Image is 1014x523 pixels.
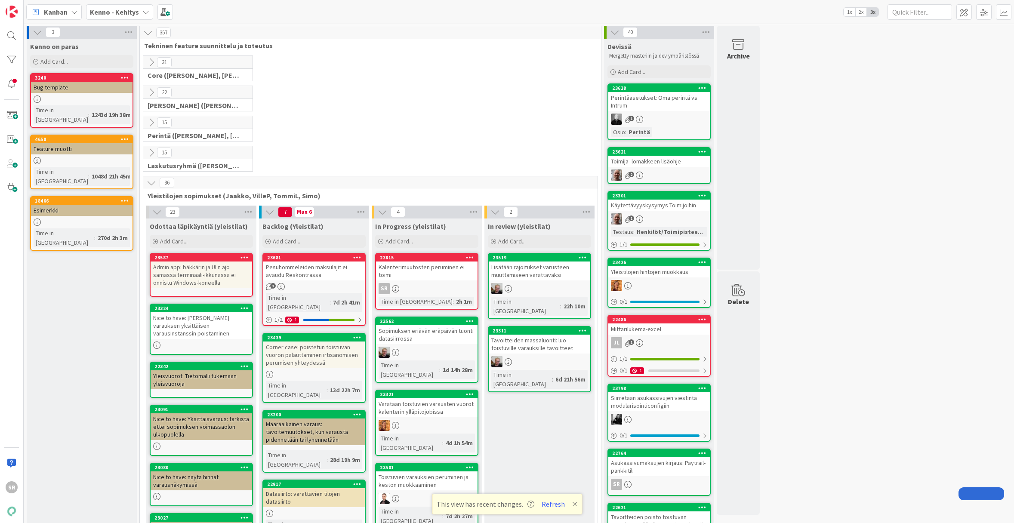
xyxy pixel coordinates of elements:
[489,254,590,261] div: 23519
[376,420,478,431] div: TL
[608,239,710,250] div: 1/1
[263,411,365,445] div: 23200Määräaikainen varaus: tavoitemuutokset, kun varausta pidennetään tai lyhennetään
[160,178,174,188] span: 36
[612,85,710,91] div: 23638
[148,101,242,110] span: Halti (Sebastian, VilleH, Riikka, Antti, MikkoV, PetriH, PetriM)
[629,215,634,221] span: 1
[297,210,312,214] div: Max 6
[442,438,444,448] span: :
[376,254,478,280] div: 23815Kalenterimuutosten peruminen ei toimi
[391,207,405,217] span: 4
[888,4,952,20] input: Quick Filter...
[31,143,133,154] div: Feature muotti
[151,363,252,389] div: 22342Yleisvuorot: Tietomalli tukemaan yleisvuoroja
[608,296,710,307] div: 0/1
[154,255,252,261] div: 23587
[493,255,590,261] div: 23519
[380,465,478,471] div: 23501
[267,255,365,261] div: 23681
[89,110,133,120] div: 1243d 19h 38m
[262,222,324,231] span: Backlog (Yleistilat)
[151,261,252,288] div: Admin app: bäkkärin ja UI:n ajo samassa terminaali-ikkunassa ei onnistu Windows-koneella
[151,254,252,261] div: 23587
[31,135,133,143] div: 4650
[608,414,710,425] div: KM
[330,298,331,307] span: :
[608,192,710,200] div: 23301
[376,391,478,417] div: 23321Varataan toistuvien varausten vuorot kalenterin ylläpitojobissa
[151,312,252,339] div: Nice to have: [PERSON_NAME] varauksen yksittäisen varausinstanssin poistaminen
[34,167,88,186] div: Time in [GEOGRAPHIC_DATA]
[328,455,362,465] div: 28d 19h 9m
[844,8,855,16] span: 1x
[608,114,710,125] div: MV
[629,116,634,121] span: 1
[608,449,710,457] div: 22764
[561,301,588,311] div: 22h 10m
[493,328,590,334] div: 23311
[376,471,478,490] div: Toistuvien varauksien peruminen ja keston muokkaaminen
[157,57,172,68] span: 31
[608,213,710,225] div: VH
[154,363,252,369] div: 22342
[379,493,390,504] img: VP
[151,305,252,312] div: 23324
[441,365,475,375] div: 1d 14h 28m
[327,455,328,465] span: :
[612,259,710,265] div: 23426
[379,360,439,379] div: Time in [GEOGRAPHIC_DATA]
[285,317,299,323] div: 1
[608,385,710,392] div: 23798
[267,335,365,341] div: 23439
[151,464,252,471] div: 23080
[539,498,568,510] button: Refresh
[376,283,478,294] div: SR
[611,280,622,291] img: TL
[489,327,590,354] div: 23311Tavoitteiden massaluonti: luo toistuville varauksille tavoitteet
[151,406,252,440] div: 23091Nice to have: Yksittäisvaraus: tarkista ettei sopimuksen voimassaolon ulkopuolella
[263,254,365,261] div: 23681
[611,114,622,125] img: MV
[608,392,710,411] div: Siirretään asukassivujen viestintä modularisointiconfigiin
[148,71,242,80] span: Core (Pasi, Jussi, JaakkoHä, Jyri, Leo, MikkoK, Väinö, MattiH)
[608,192,710,211] div: 23301Käytettävyyskysymys Toimijoihin
[489,335,590,354] div: Tavoitteiden massaluonti: luo toistuville varauksille tavoitteet
[619,366,628,375] span: 0 / 1
[728,296,749,307] div: Delete
[154,465,252,471] div: 23080
[498,237,526,245] span: Add Card...
[376,325,478,344] div: Sopimuksen eriävän eräpäivän tuonti datasiirrossa
[608,84,710,92] div: 23638
[608,479,710,490] div: SR
[379,283,390,294] div: SR
[619,297,628,306] span: 0 / 1
[380,391,478,397] div: 23321
[379,434,442,452] div: Time in [GEOGRAPHIC_DATA]
[34,228,94,247] div: Time in [GEOGRAPHIC_DATA]
[263,411,365,418] div: 23200
[560,301,561,311] span: :
[273,237,300,245] span: Add Card...
[625,127,626,137] span: :
[165,207,180,217] span: 23
[626,127,652,137] div: Perintä
[266,450,327,469] div: Time in [GEOGRAPHIC_DATA]
[491,297,560,316] div: Time in [GEOGRAPHIC_DATA]
[608,266,710,277] div: Yleistilojen hintojen muokkaus
[489,327,590,335] div: 23311
[151,370,252,389] div: Yleisvuorot: Tietomalli tukemaan yleisvuoroja
[608,457,710,476] div: Asukassivumaksujen kirjaus: Paytrail-pankkitili
[148,131,242,140] span: Perintä (Jaakko, PetriH, MikkoV, Pasi)
[31,205,133,216] div: Esimerkki
[629,339,634,345] span: 1
[489,283,590,294] div: JH
[263,480,365,507] div: 22917Datasiirto: varattavien tilojen datasiirto
[489,261,590,280] div: Lisätään rajoitukset varusteen muuttamiseen varattavaksi
[376,391,478,398] div: 23321
[612,193,710,199] div: 23301
[635,227,705,237] div: Henkilöt/Toimipistee...
[623,27,638,37] span: 40
[611,337,622,348] div: JL
[6,6,18,18] img: Visit kanbanzone.com
[503,207,518,217] span: 2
